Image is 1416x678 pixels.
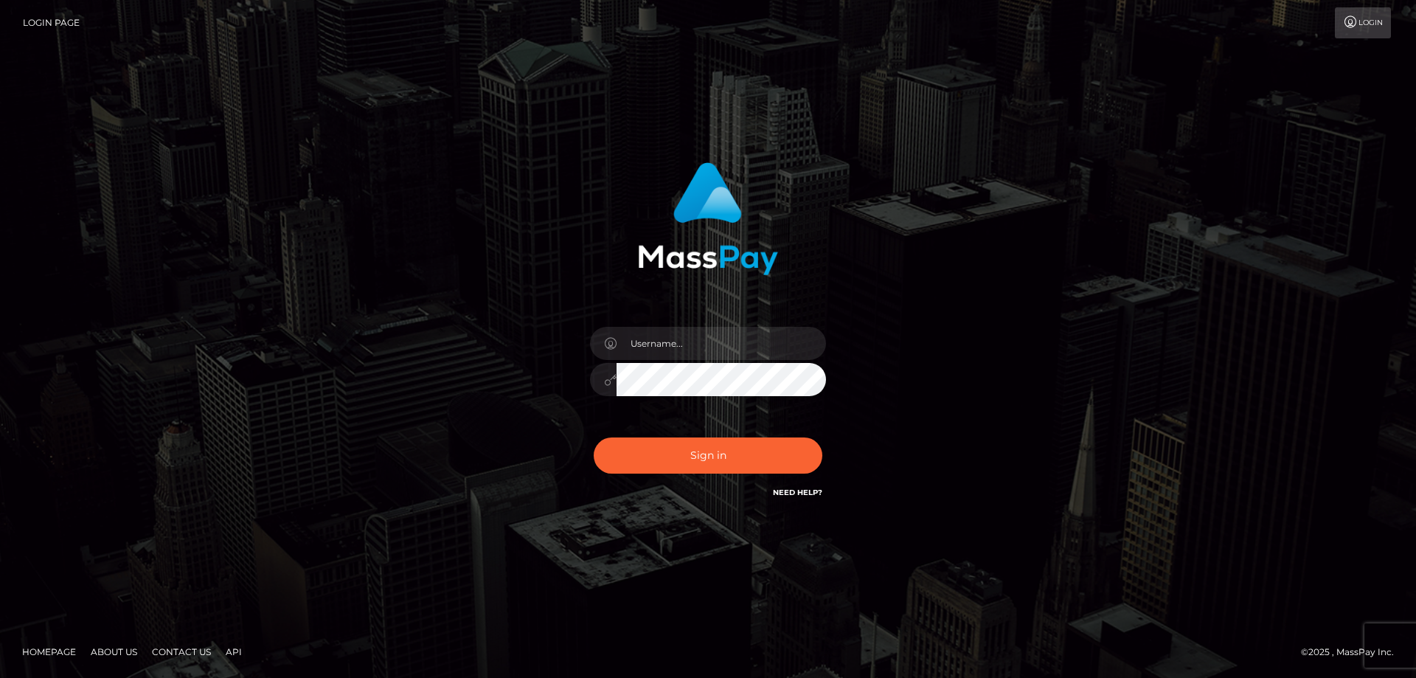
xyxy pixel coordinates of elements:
a: About Us [85,640,143,663]
div: © 2025 , MassPay Inc. [1301,644,1405,660]
a: API [220,640,248,663]
a: Contact Us [146,640,217,663]
a: Login [1335,7,1391,38]
input: Username... [617,327,826,360]
a: Login Page [23,7,80,38]
a: Homepage [16,640,82,663]
button: Sign in [594,437,822,474]
img: MassPay Login [638,162,778,275]
a: Need Help? [773,488,822,497]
